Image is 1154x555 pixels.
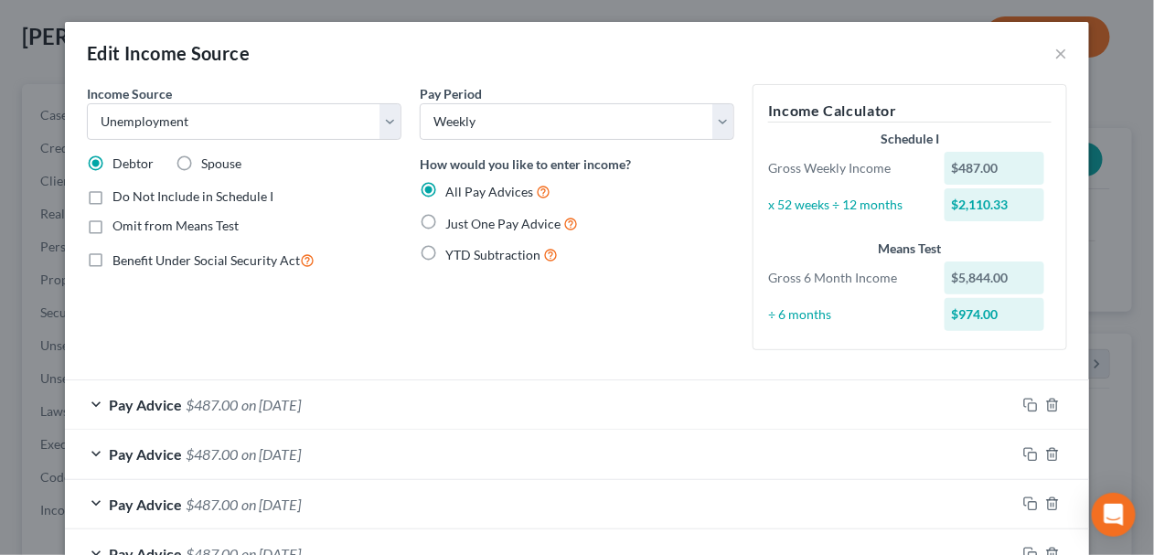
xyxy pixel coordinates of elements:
[768,240,1052,258] div: Means Test
[109,496,182,513] span: Pay Advice
[445,247,540,262] span: YTD Subtraction
[241,396,301,413] span: on [DATE]
[241,445,301,463] span: on [DATE]
[445,216,561,231] span: Just One Pay Advice
[768,100,1052,123] h5: Income Calculator
[112,155,154,171] span: Debtor
[186,496,238,513] span: $487.00
[186,396,238,413] span: $487.00
[201,155,241,171] span: Spouse
[420,84,482,103] label: Pay Period
[759,305,935,324] div: ÷ 6 months
[112,188,273,204] span: Do Not Include in Schedule I
[87,40,250,66] div: Edit Income Source
[945,298,1045,331] div: $974.00
[112,218,239,233] span: Omit from Means Test
[420,155,631,174] label: How would you like to enter income?
[945,152,1045,185] div: $487.00
[109,445,182,463] span: Pay Advice
[186,445,238,463] span: $487.00
[87,86,172,101] span: Income Source
[1092,493,1136,537] div: Open Intercom Messenger
[241,496,301,513] span: on [DATE]
[945,261,1045,294] div: $5,844.00
[109,396,182,413] span: Pay Advice
[445,184,533,199] span: All Pay Advices
[1054,42,1067,64] button: ×
[945,188,1045,221] div: $2,110.33
[759,269,935,287] div: Gross 6 Month Income
[759,159,935,177] div: Gross Weekly Income
[768,130,1052,148] div: Schedule I
[112,252,300,268] span: Benefit Under Social Security Act
[759,196,935,214] div: x 52 weeks ÷ 12 months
